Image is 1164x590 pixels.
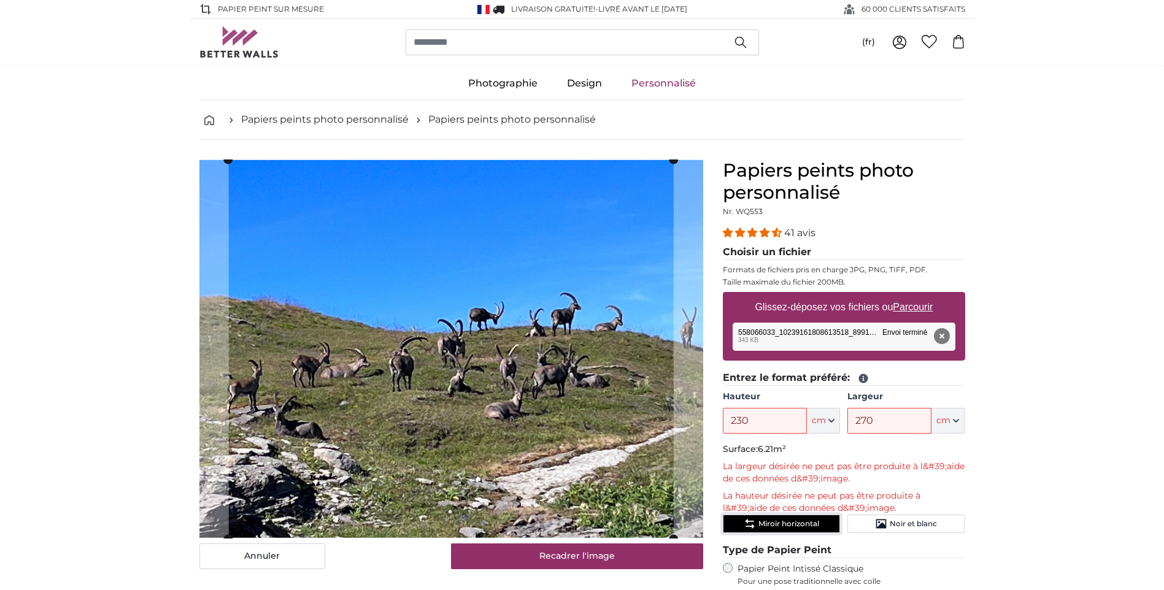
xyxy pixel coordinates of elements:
[738,577,965,586] span: Pour une pose traditionnelle avec colle
[723,227,784,239] span: 4.39 stars
[784,227,815,239] span: 41 avis
[617,67,711,99] a: Personnalisé
[852,31,885,53] button: (fr)
[428,112,596,127] a: Papiers peints photo personnalisé
[723,159,965,204] h1: Papiers peints photo personnalisé
[847,515,965,533] button: Noir et blanc
[511,4,595,13] span: Livraison GRATUITE!
[723,515,840,533] button: Miroir horizontal
[861,4,965,15] span: 60 000 CLIENTS SATISFAITS
[199,100,965,140] nav: breadcrumbs
[758,443,786,454] span: 6.21m²
[723,265,965,275] p: Formats de fichiers pris en charge JPG, PNG, TIFF, PDF.
[723,277,965,287] p: Taille maximale du fichier 200MB.
[477,5,490,14] img: France
[552,67,617,99] a: Design
[723,207,763,216] span: Nr. WQ553
[890,519,937,529] span: Noir et blanc
[723,391,840,403] label: Hauteur
[723,490,965,515] p: La hauteur désirée ne peut pas être produite à l&#39;aide de ces données d&#39;image.
[807,408,840,434] button: cm
[723,461,965,485] p: La largeur désirée ne peut pas être produite à l&#39;aide de ces données d&#39;image.
[453,67,552,99] a: Photographie
[451,543,703,569] button: Recadrer l'image
[218,4,324,15] span: Papier peint sur mesure
[241,112,409,127] a: Papiers peints photo personnalisé
[812,415,826,427] span: cm
[595,4,687,13] span: -
[931,408,965,434] button: cm
[758,519,819,529] span: Miroir horizontal
[723,443,965,456] p: Surface:
[723,245,965,260] legend: Choisir un fichier
[199,26,279,58] img: Betterwalls
[738,563,965,586] label: Papier Peint Intissé Classique
[847,391,965,403] label: Largeur
[893,302,933,312] u: Parcourir
[750,295,938,320] label: Glissez-déposez vos fichiers ou
[598,4,687,13] span: Livré avant le [DATE]
[936,415,950,427] span: cm
[723,543,965,558] legend: Type de Papier Peint
[199,543,325,569] button: Annuler
[723,370,965,386] legend: Entrez le format préféré:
